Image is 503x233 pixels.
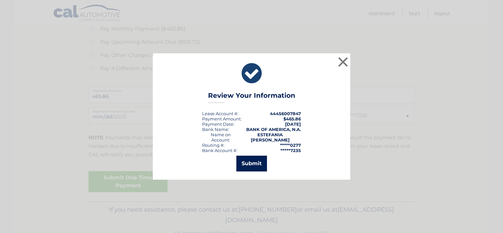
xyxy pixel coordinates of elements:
[202,148,237,153] div: Bank Account #:
[246,127,301,132] strong: BANK OF AMERICA, N.A.
[202,121,233,127] span: Payment Date
[202,142,225,148] div: Routing #:
[251,132,290,142] strong: ESTEFANIA [PERSON_NAME]
[202,132,239,142] div: Name on Account:
[236,156,267,171] button: Submit
[285,121,301,127] span: [DATE]
[283,116,301,121] span: $465.86
[270,111,301,116] strong: 44456007847
[336,55,350,68] button: ×
[202,116,242,121] div: Payment Amount:
[202,111,238,116] div: Lease Account #:
[202,127,229,132] div: Bank Name:
[208,91,295,103] h3: Review Your Information
[202,121,234,127] div: :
